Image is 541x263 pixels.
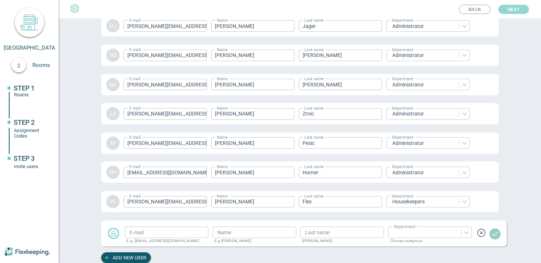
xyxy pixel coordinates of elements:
[106,195,120,208] div: VF
[215,239,291,243] p: E.g [PERSON_NAME]
[106,78,120,91] div: NA
[498,5,529,14] button: Next
[106,136,120,150] div: AP
[459,5,491,14] button: Back
[14,118,35,126] span: STEP 2
[468,5,481,14] span: Back
[14,128,47,139] div: Assignment Codes
[106,19,120,32] div: DJ
[14,154,35,162] span: STEP 3
[101,252,151,263] button: Add new user
[106,49,120,62] div: NS
[508,5,520,14] span: Next
[113,252,146,263] span: Add new user
[4,45,57,51] span: [GEOGRAPHIC_DATA]
[14,92,47,97] div: Rooms
[32,62,58,68] span: Rooms
[106,166,120,179] div: MH
[127,239,203,243] p: E.g. [EMAIL_ADDRESS][DOMAIN_NAME]
[14,164,47,169] div: Invite users
[390,239,467,243] p: Choose usergroup
[302,239,379,243] p: [PERSON_NAME]
[14,84,35,92] span: STEP 1
[106,107,120,120] div: LZ
[11,58,26,72] div: 2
